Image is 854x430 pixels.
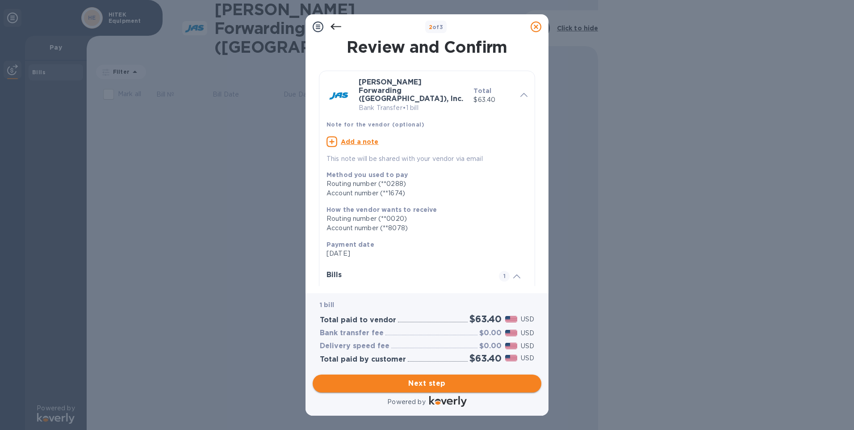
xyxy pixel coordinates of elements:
[359,103,466,113] p: Bank Transfer • 1 bill
[317,38,537,56] h1: Review and Confirm
[320,355,406,364] h3: Total paid by customer
[499,271,510,282] span: 1
[327,206,437,213] b: How the vendor wants to receive
[327,271,488,279] h3: Bills
[327,154,527,164] p: This note will be shared with your vendor via email
[473,95,513,105] p: $63.40
[429,24,432,30] span: 2
[327,214,520,223] div: Routing number (**0020)
[473,87,491,94] b: Total
[320,316,396,325] h3: Total paid to vendor
[359,78,463,103] b: [PERSON_NAME] Forwarding ([GEOGRAPHIC_DATA]), Inc.
[327,249,520,258] p: [DATE]
[521,341,534,351] p: USD
[327,189,520,198] div: Account number (**1674)
[469,313,502,325] h2: $63.40
[320,378,534,389] span: Next step
[313,375,541,392] button: Next step
[505,316,517,322] img: USD
[327,223,520,233] div: Account number (**8078)
[327,179,520,189] div: Routing number (**0288)
[505,343,517,349] img: USD
[521,354,534,363] p: USD
[320,342,389,350] h3: Delivery speed fee
[327,171,408,178] b: Method you used to pay
[320,329,384,337] h3: Bank transfer fee
[320,301,334,308] b: 1 bill
[505,330,517,336] img: USD
[387,397,425,407] p: Powered by
[505,355,517,361] img: USD
[327,121,424,128] b: Note for the vendor (optional)
[429,396,467,407] img: Logo
[327,241,374,248] b: Payment date
[521,329,534,338] p: USD
[521,315,534,324] p: USD
[479,342,502,350] h3: $0.00
[469,353,502,364] h2: $63.40
[479,329,502,337] h3: $0.00
[429,24,444,30] b: of 3
[341,138,379,145] u: Add a note
[327,78,527,164] div: [PERSON_NAME] Forwarding ([GEOGRAPHIC_DATA]), Inc.Bank Transfer•1 billTotal$63.40Note for the ven...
